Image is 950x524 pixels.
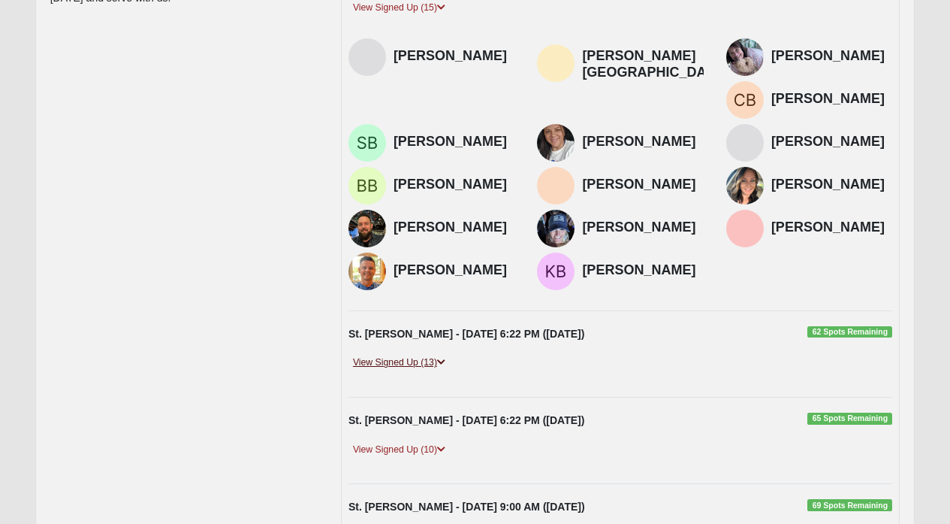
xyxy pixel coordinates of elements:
[582,134,704,150] h4: [PERSON_NAME]
[394,48,515,65] h4: [PERSON_NAME]
[582,220,704,236] h4: [PERSON_NAME]
[771,48,893,65] h4: [PERSON_NAME]
[394,177,515,193] h4: [PERSON_NAME]
[582,262,704,279] h4: [PERSON_NAME]
[348,253,386,290] img: Paul Orgunov
[348,124,386,162] img: Stan Bates
[348,167,386,204] img: Bob Beste
[394,134,515,150] h4: [PERSON_NAME]
[726,167,764,204] img: Lynley Rogers
[726,81,764,119] img: Carla Bates
[582,48,726,80] h4: [PERSON_NAME][GEOGRAPHIC_DATA]
[726,210,764,247] img: Nicole Phillips
[348,414,584,426] strong: St. [PERSON_NAME] - [DATE] 6:22 PM ([DATE])
[348,501,585,513] strong: St. [PERSON_NAME] - [DATE] 9:00 AM ([DATE])
[807,413,892,425] span: 65 Spots Remaining
[394,220,515,236] h4: [PERSON_NAME]
[582,177,704,193] h4: [PERSON_NAME]
[807,326,892,338] span: 62 Spots Remaining
[348,328,584,340] strong: St. [PERSON_NAME] - [DATE] 6:22 PM ([DATE])
[394,262,515,279] h4: [PERSON_NAME]
[348,442,450,458] a: View Signed Up (10)
[537,44,575,82] img: Zach Sheffield
[771,177,893,193] h4: [PERSON_NAME]
[726,124,764,162] img: Terri Falk
[771,134,893,150] h4: [PERSON_NAME]
[807,499,892,511] span: 69 Spots Remaining
[537,210,575,247] img: Leah Linton
[348,210,386,247] img: Brandon Rogers
[726,38,764,76] img: Joanne Force
[348,38,386,76] img: Nancy Peterson
[537,167,575,204] img: Lynn Kinnaman
[771,91,893,108] h4: [PERSON_NAME]
[537,124,575,162] img: Melissa Cable
[348,355,450,371] a: View Signed Up (13)
[771,220,893,236] h4: [PERSON_NAME]
[537,253,575,290] img: Kevin Bush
